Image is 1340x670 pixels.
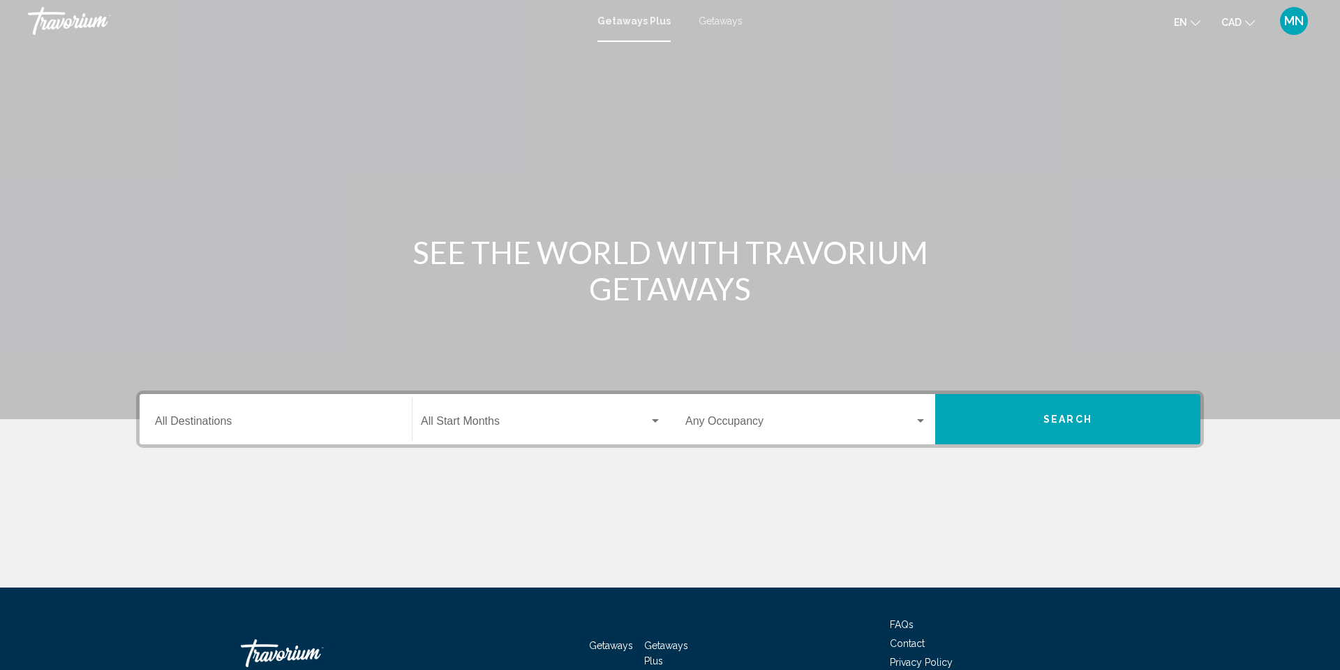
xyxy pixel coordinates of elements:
[644,640,688,667] a: Getaways Plus
[408,234,932,307] h1: SEE THE WORLD WITH TRAVORIUM GETAWAYS
[1043,414,1092,425] span: Search
[935,394,1200,444] button: Search
[140,394,1200,444] div: Search widget
[890,638,925,649] a: Contact
[1174,12,1200,32] button: Change language
[597,15,671,27] a: Getaways Plus
[1174,17,1187,28] span: en
[1276,6,1312,36] button: User Menu
[699,15,743,27] a: Getaways
[890,619,914,630] a: FAQs
[890,657,953,668] a: Privacy Policy
[1284,14,1304,28] span: MN
[1221,17,1242,28] span: CAD
[1221,12,1255,32] button: Change currency
[28,7,583,35] a: Travorium
[589,640,633,651] a: Getaways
